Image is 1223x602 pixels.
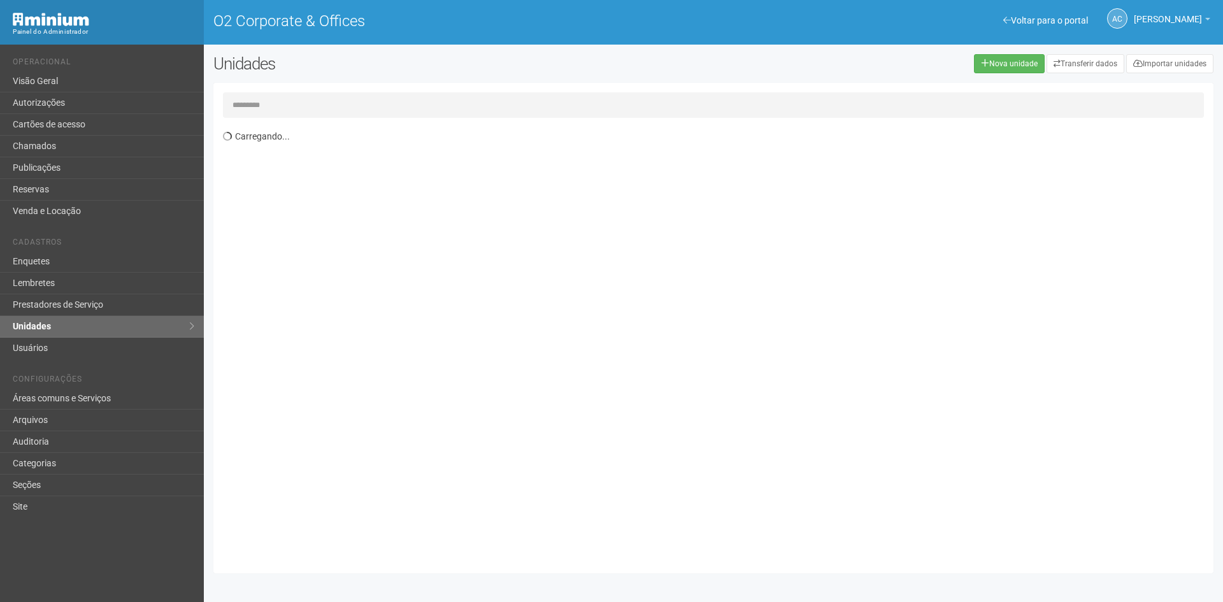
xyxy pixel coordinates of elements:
a: Nova unidade [974,54,1045,73]
img: Minium [13,13,89,26]
a: Importar unidades [1126,54,1213,73]
a: Voltar para o portal [1003,15,1088,25]
a: [PERSON_NAME] [1134,16,1210,26]
span: Ana Carla de Carvalho Silva [1134,2,1202,24]
li: Configurações [13,375,194,388]
div: Painel do Administrador [13,26,194,38]
div: Carregando... [223,124,1213,564]
h1: O2 Corporate & Offices [213,13,704,29]
li: Cadastros [13,238,194,251]
a: Transferir dados [1047,54,1124,73]
li: Operacional [13,57,194,71]
h2: Unidades [213,54,619,73]
a: AC [1107,8,1127,29]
